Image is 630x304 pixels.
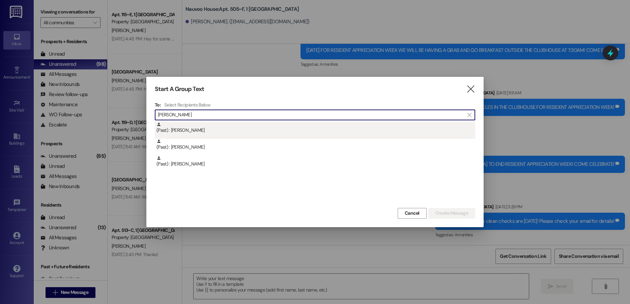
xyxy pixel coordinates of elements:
div: (Past) : [PERSON_NAME] [156,139,475,151]
button: Create Message [428,208,475,219]
input: Search for any contact or apartment [158,110,464,120]
i:  [467,112,471,118]
div: (Past) : [PERSON_NAME] [156,156,475,168]
div: (Past) : [PERSON_NAME] [155,139,475,156]
button: Cancel [398,208,427,219]
span: Cancel [405,210,420,217]
h3: To: [155,102,161,108]
h3: Start A Group Text [155,85,204,93]
h4: Select Recipients Below [164,102,210,108]
div: (Past) : [PERSON_NAME] [156,122,475,134]
div: (Past) : [PERSON_NAME] [155,156,475,173]
button: Clear text [464,110,475,120]
div: (Past) : [PERSON_NAME] [155,122,475,139]
i:  [466,86,475,93]
span: Create Message [435,210,468,217]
